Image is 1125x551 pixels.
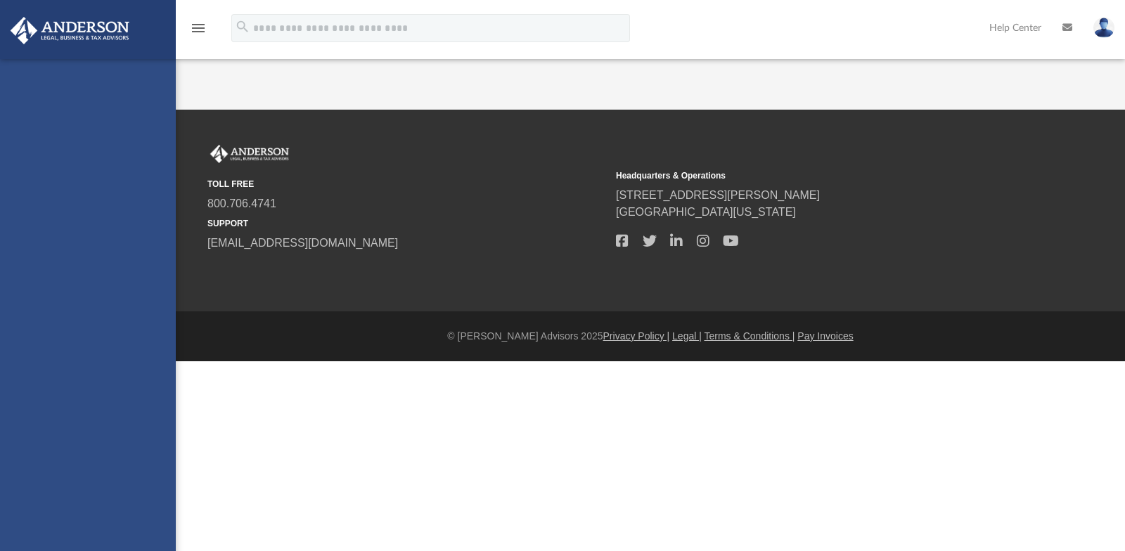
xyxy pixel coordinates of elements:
a: [STREET_ADDRESS][PERSON_NAME] [616,189,820,201]
small: SUPPORT [207,217,606,230]
small: Headquarters & Operations [616,169,1015,182]
a: Terms & Conditions | [705,330,795,342]
div: © [PERSON_NAME] Advisors 2025 [176,329,1125,344]
img: User Pic [1093,18,1114,38]
a: [EMAIL_ADDRESS][DOMAIN_NAME] [207,237,398,249]
img: Anderson Advisors Platinum Portal [207,145,292,163]
i: search [235,19,250,34]
i: menu [190,20,207,37]
a: 800.706.4741 [207,197,276,209]
a: menu [190,27,207,37]
a: Pay Invoices [797,330,853,342]
a: [GEOGRAPHIC_DATA][US_STATE] [616,206,796,218]
a: Privacy Policy | [603,330,670,342]
small: TOLL FREE [207,178,606,190]
a: Legal | [672,330,702,342]
img: Anderson Advisors Platinum Portal [6,17,134,44]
